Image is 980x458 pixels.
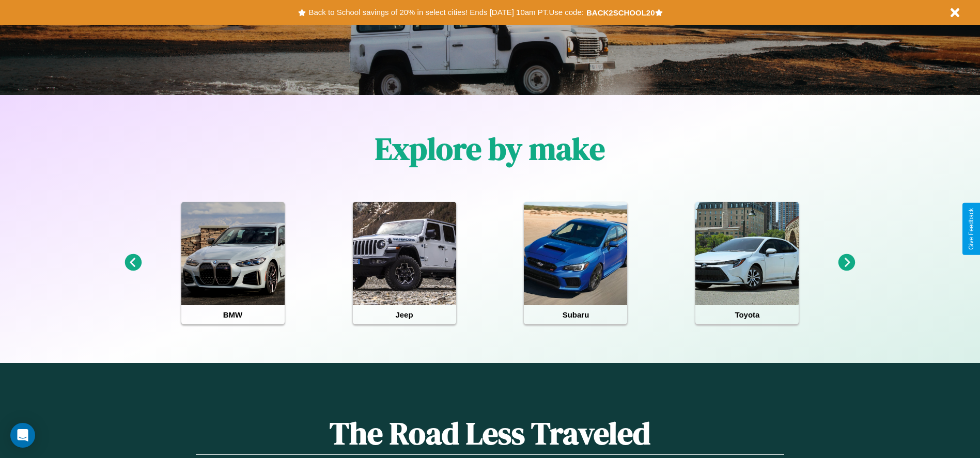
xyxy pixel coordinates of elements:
[586,8,655,17] b: BACK2SCHOOL20
[375,128,605,170] h1: Explore by make
[10,423,35,448] div: Open Intercom Messenger
[968,208,975,250] div: Give Feedback
[181,305,285,324] h4: BMW
[353,305,456,324] h4: Jeep
[196,412,784,455] h1: The Road Less Traveled
[695,305,799,324] h4: Toyota
[306,5,586,20] button: Back to School savings of 20% in select cities! Ends [DATE] 10am PT.Use code:
[524,305,627,324] h4: Subaru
